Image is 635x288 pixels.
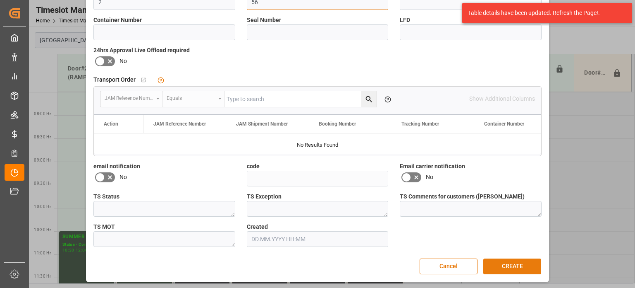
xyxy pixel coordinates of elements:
[401,121,439,127] span: Tracking Number
[468,9,620,17] div: Table details have been updated. Refresh the Page!.
[93,223,115,231] span: TS MOT
[105,92,153,102] div: JAM Reference Number
[93,75,136,84] span: Transport Order
[93,192,119,201] span: TS Status
[167,92,215,102] div: Equals
[104,121,118,127] div: Action
[247,192,282,201] span: TS Exception
[119,173,127,182] span: No
[247,16,281,24] span: Seal Number
[93,162,140,171] span: email notification
[153,121,206,127] span: JAM Reference Number
[93,16,142,24] span: Container Number
[93,46,190,55] span: 24hrs Approval Live Offload required
[247,162,260,171] span: code
[361,91,377,107] button: search button
[162,91,224,107] button: open menu
[100,91,162,107] button: open menu
[236,121,288,127] span: JAM Shipment Number
[484,121,524,127] span: Container Number
[400,192,525,201] span: TS Comments for customers ([PERSON_NAME])
[247,231,389,247] input: DD.MM.YYYY HH:MM
[426,173,433,182] span: No
[400,162,465,171] span: Email carrier notification
[224,91,377,107] input: Type to search
[319,121,356,127] span: Booking Number
[483,259,541,274] button: CREATE
[119,57,127,65] span: No
[420,259,477,274] button: Cancel
[247,223,268,231] span: Created
[400,16,410,24] span: LFD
